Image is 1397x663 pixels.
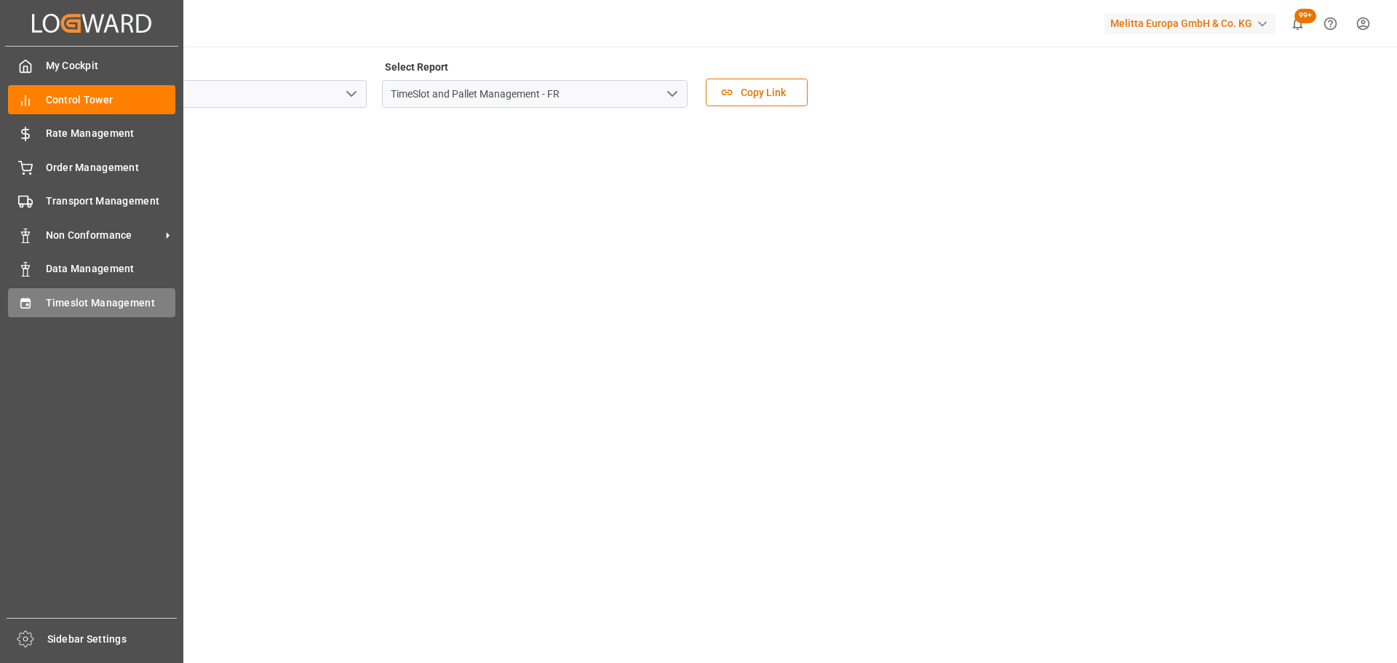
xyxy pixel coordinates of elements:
[382,80,688,108] input: Type to search/select
[46,58,176,74] span: My Cockpit
[1105,13,1275,34] div: Melitta Europa GmbH & Co. KG
[8,52,175,80] a: My Cockpit
[46,261,176,277] span: Data Management
[8,153,175,181] a: Order Management
[46,160,176,175] span: Order Management
[46,126,176,141] span: Rate Management
[661,83,682,106] button: open menu
[46,92,176,108] span: Control Tower
[61,80,367,108] input: Type to search/select
[8,255,175,283] a: Data Management
[8,85,175,114] a: Control Tower
[8,288,175,317] a: Timeslot Management
[1294,9,1316,23] span: 99+
[1314,7,1347,40] button: Help Center
[733,85,793,100] span: Copy Link
[340,83,362,106] button: open menu
[706,79,808,106] button: Copy Link
[382,57,450,77] label: Select Report
[1105,9,1281,37] button: Melitta Europa GmbH & Co. KG
[46,228,161,243] span: Non Conformance
[8,187,175,215] a: Transport Management
[1281,7,1314,40] button: show 100 new notifications
[47,632,178,647] span: Sidebar Settings
[46,295,176,311] span: Timeslot Management
[8,119,175,148] a: Rate Management
[46,194,176,209] span: Transport Management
